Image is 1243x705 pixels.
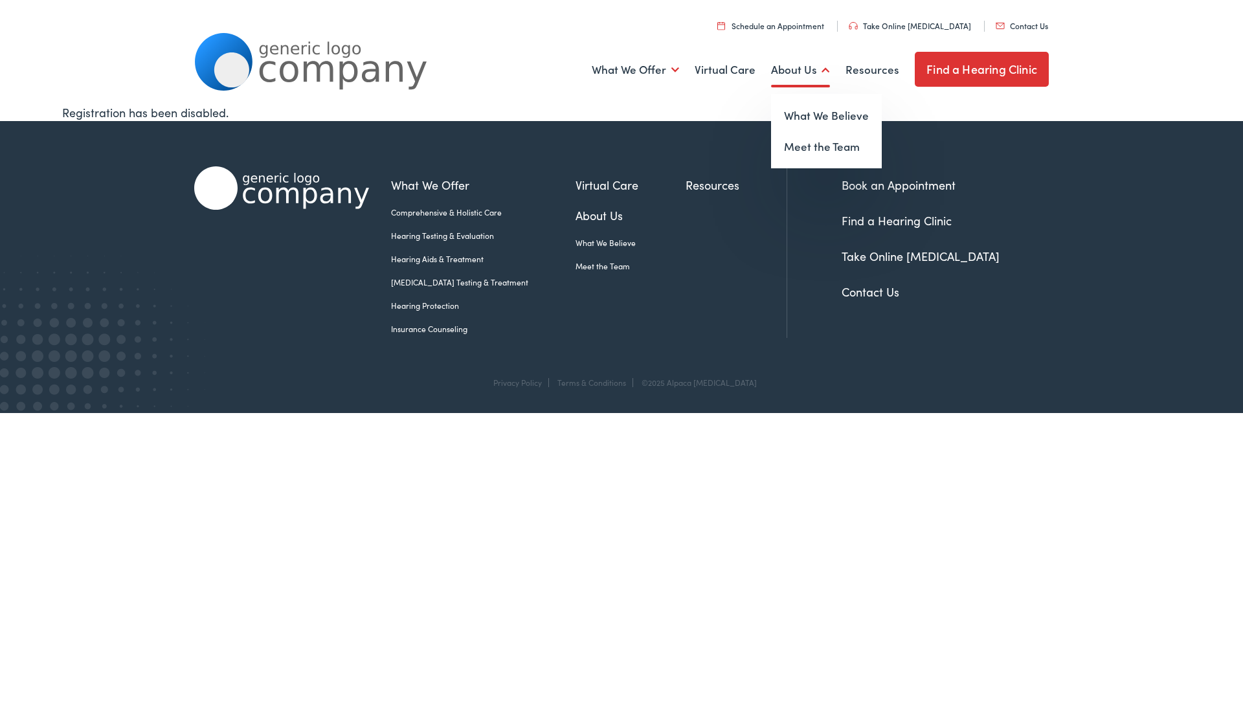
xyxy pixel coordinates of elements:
a: Find a Hearing Clinic [842,212,952,229]
a: Insurance Counseling [391,323,576,335]
a: About Us [576,207,686,224]
a: What We Offer [592,46,679,94]
a: Contact Us [996,20,1048,31]
a: Meet the Team [771,131,882,162]
img: utility icon [717,21,725,30]
a: Schedule an Appointment [717,20,824,31]
img: Alpaca Audiology [194,166,369,210]
a: Terms & Conditions [557,377,626,388]
a: Find a Hearing Clinic [915,52,1049,87]
a: Comprehensive & Holistic Care [391,207,576,218]
a: Take Online [MEDICAL_DATA] [849,20,971,31]
div: Registration has been disabled. [62,104,1181,121]
img: utility icon [849,22,858,30]
a: About Us [771,46,830,94]
a: Hearing Protection [391,300,576,311]
div: ©2025 Alpaca [MEDICAL_DATA] [635,378,757,387]
a: Resources [686,176,787,194]
a: Virtual Care [576,176,686,194]
a: Privacy Policy [493,377,542,388]
a: [MEDICAL_DATA] Testing & Treatment [391,276,576,288]
a: Book an Appointment [842,177,956,193]
a: What We Believe [576,237,686,249]
img: utility icon [996,23,1005,29]
a: What We Believe [771,100,882,131]
a: Meet the Team [576,260,686,272]
a: Hearing Aids & Treatment [391,253,576,265]
a: Hearing Testing & Evaluation [391,230,576,241]
a: What We Offer [391,176,576,194]
a: Take Online [MEDICAL_DATA] [842,248,1000,264]
a: Virtual Care [695,46,756,94]
a: Contact Us [842,284,899,300]
a: Resources [845,46,899,94]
